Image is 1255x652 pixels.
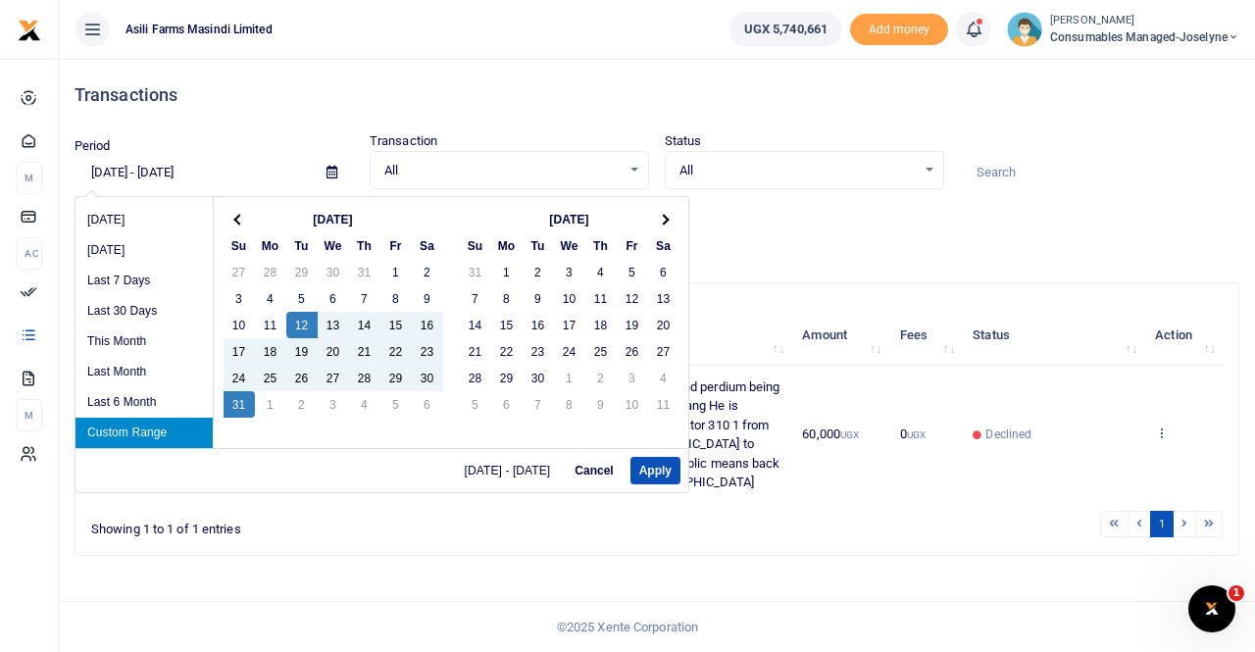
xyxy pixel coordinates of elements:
[648,338,679,365] td: 27
[16,162,42,194] li: M
[460,259,491,285] td: 31
[460,312,491,338] td: 14
[985,426,1031,443] span: Declined
[1007,12,1042,47] img: profile-user
[286,285,318,312] td: 5
[523,312,554,338] td: 16
[16,237,42,270] li: Ac
[224,365,255,391] td: 24
[349,391,380,418] td: 4
[1150,511,1174,537] a: 1
[349,259,380,285] td: 31
[617,285,648,312] td: 12
[318,338,349,365] td: 20
[962,305,1144,366] th: Status: activate to sort column ascending
[648,259,679,285] td: 6
[619,379,780,490] span: Transport and perdium being paid to Ogwang He is moving ytractor 310 1 from [GEOGRAPHIC_DATA] to ...
[318,365,349,391] td: 27
[75,296,213,326] li: Last 30 Days
[75,418,213,448] li: Custom Range
[349,312,380,338] td: 14
[412,259,443,285] td: 2
[384,161,621,180] span: All
[75,136,111,156] label: Period
[491,285,523,312] td: 8
[349,338,380,365] td: 21
[75,357,213,387] li: Last Month
[224,338,255,365] td: 17
[491,365,523,391] td: 29
[286,259,318,285] td: 29
[465,465,559,476] span: [DATE] - [DATE]
[566,457,622,484] button: Cancel
[75,84,1239,106] h4: Transactions
[665,131,702,151] label: Status
[16,399,42,431] li: M
[75,235,213,266] li: [DATE]
[491,206,648,232] th: [DATE]
[648,365,679,391] td: 4
[460,391,491,418] td: 5
[1050,28,1239,46] span: Consumables managed-Joselyne
[412,338,443,365] td: 23
[91,509,555,539] div: Showing 1 to 1 of 1 entries
[380,285,412,312] td: 8
[75,387,213,418] li: Last 6 Month
[380,232,412,259] th: Fr
[617,312,648,338] td: 19
[460,338,491,365] td: 21
[630,457,680,484] button: Apply
[491,338,523,365] td: 22
[255,285,286,312] td: 4
[460,232,491,259] th: Su
[648,285,679,312] td: 13
[491,312,523,338] td: 15
[554,312,585,338] td: 17
[380,338,412,365] td: 22
[523,285,554,312] td: 9
[286,232,318,259] th: Tu
[412,391,443,418] td: 6
[1188,585,1235,632] iframe: Intercom live chat
[722,12,850,47] li: Wallet ballance
[617,259,648,285] td: 5
[224,312,255,338] td: 10
[412,232,443,259] th: Sa
[224,285,255,312] td: 3
[523,338,554,365] td: 23
[648,312,679,338] td: 20
[554,365,585,391] td: 1
[585,285,617,312] td: 11
[380,391,412,418] td: 5
[850,14,948,46] li: Toup your wallet
[349,285,380,312] td: 7
[585,391,617,418] td: 9
[585,259,617,285] td: 4
[617,365,648,391] td: 3
[554,391,585,418] td: 8
[960,156,1239,189] input: Search
[585,232,617,259] th: Th
[286,338,318,365] td: 19
[744,20,828,39] span: UGX 5,740,661
[585,338,617,365] td: 25
[888,305,962,366] th: Fees: activate to sort column ascending
[370,131,437,151] label: Transaction
[1050,13,1239,29] small: [PERSON_NAME]
[318,259,349,285] td: 30
[554,259,585,285] td: 3
[412,365,443,391] td: 30
[255,391,286,418] td: 1
[380,259,412,285] td: 1
[491,232,523,259] th: Mo
[554,338,585,365] td: 24
[491,391,523,418] td: 6
[585,312,617,338] td: 18
[412,312,443,338] td: 16
[18,22,41,36] a: logo-small logo-large logo-large
[349,232,380,259] th: Th
[617,338,648,365] td: 26
[791,305,888,366] th: Amount: activate to sort column ascending
[75,156,311,189] input: select period
[224,391,255,418] td: 31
